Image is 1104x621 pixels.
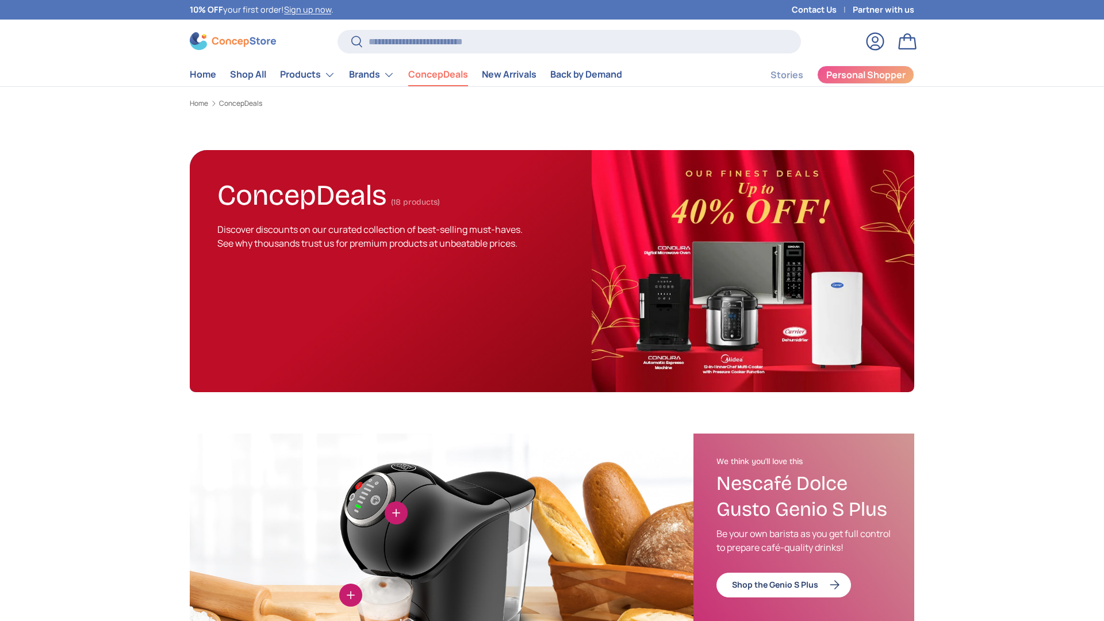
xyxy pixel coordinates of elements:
img: ConcepDeals [592,150,914,392]
a: Brands [349,63,394,86]
nav: Primary [190,63,622,86]
a: Contact Us [792,3,853,16]
a: Partner with us [853,3,914,16]
h2: We think you'll love this [716,457,891,467]
a: Shop the Genio S Plus [716,573,851,597]
h1: ConcepDeals [217,174,386,212]
h3: Nescafé Dolce Gusto Genio S Plus [716,471,891,523]
a: Home [190,63,216,86]
a: ConcepDeals [219,100,262,107]
span: (18 products) [391,197,440,207]
a: Home [190,100,208,107]
a: Personal Shopper [817,66,914,84]
strong: 10% OFF [190,4,223,15]
nav: Secondary [743,63,914,86]
a: Sign up now [284,4,331,15]
nav: Breadcrumbs [190,98,914,109]
span: Personal Shopper [826,70,906,79]
a: Shop All [230,63,266,86]
a: Products [280,63,335,86]
p: Be your own barista as you get full control to prepare café-quality drinks! [716,527,891,554]
summary: Brands [342,63,401,86]
a: Back by Demand [550,63,622,86]
p: your first order! . [190,3,333,16]
summary: Products [273,63,342,86]
a: New Arrivals [482,63,536,86]
img: ConcepStore [190,32,276,50]
a: Stories [770,64,803,86]
span: Discover discounts on our curated collection of best-selling must-haves. See why thousands trust ... [217,223,523,250]
a: ConcepDeals [408,63,468,86]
